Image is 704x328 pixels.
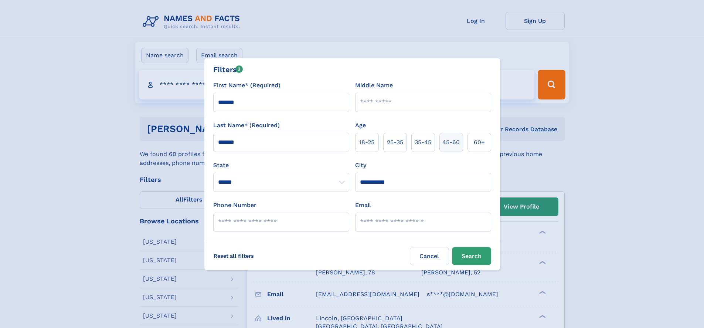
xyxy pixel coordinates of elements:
span: 25‑35 [387,138,403,147]
button: Search [452,247,491,265]
span: 35‑45 [415,138,431,147]
label: State [213,161,349,170]
label: City [355,161,366,170]
label: Email [355,201,371,210]
label: First Name* (Required) [213,81,280,90]
label: Reset all filters [209,247,259,265]
div: Filters [213,64,243,75]
label: Age [355,121,366,130]
span: 18‑25 [359,138,374,147]
span: 45‑60 [442,138,460,147]
label: Middle Name [355,81,393,90]
label: Phone Number [213,201,256,210]
label: Last Name* (Required) [213,121,280,130]
span: 60+ [474,138,485,147]
label: Cancel [410,247,449,265]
